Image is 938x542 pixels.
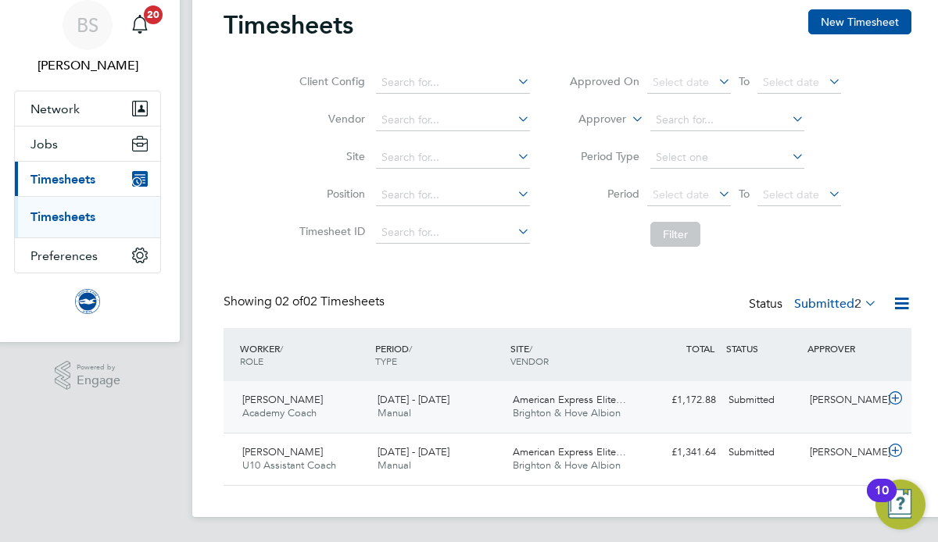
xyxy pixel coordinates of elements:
label: Timesheet ID [295,224,365,238]
a: Powered byEngage [55,361,121,390]
button: Timesheets [15,162,160,196]
button: Jobs [15,127,160,161]
label: Client Config [295,74,365,88]
label: Period [569,187,639,201]
div: APPROVER [804,334,885,362]
span: Select date [653,75,709,89]
span: To [734,71,754,91]
span: 02 of [275,294,303,309]
span: American Express Elite… [513,393,626,406]
span: Ben Smith [14,56,161,75]
div: Status [749,294,880,316]
span: U10 Assistant Coach [242,458,336,472]
span: 2 [854,296,861,312]
label: Approved On [569,74,639,88]
span: [DATE] - [DATE] [378,393,449,406]
span: [PERSON_NAME] [242,393,323,406]
input: Search for... [650,109,804,131]
a: Go to home page [14,289,161,314]
button: Open Resource Center, 10 new notifications [875,480,925,530]
span: Brighton & Hove Albion [513,406,621,419]
span: Network [30,102,80,116]
span: Timesheets [30,172,95,187]
span: VENDOR [510,355,549,367]
span: TYPE [375,355,397,367]
span: Jobs [30,137,58,152]
label: Site [295,149,365,163]
span: BS [77,15,98,35]
span: / [529,342,532,355]
button: Filter [650,222,700,247]
span: Academy Coach [242,406,317,419]
div: PERIOD [371,334,507,375]
button: Preferences [15,238,160,273]
img: brightonandhovealbion-logo-retina.png [75,289,100,314]
div: Submitted [722,440,804,465]
span: Select date [653,187,709,201]
span: / [280,342,283,355]
div: 10 [875,490,889,511]
div: SITE [507,334,642,375]
span: Manual [378,406,411,419]
span: American Express Elite… [513,445,626,458]
span: Manual [378,458,411,472]
button: Network [15,91,160,126]
input: Search for... [376,109,530,131]
span: [DATE] - [DATE] [378,445,449,458]
span: Preferences [30,248,98,263]
input: Search for... [376,72,530,94]
span: Brighton & Hove Albion [513,458,621,472]
div: STATUS [722,334,804,362]
div: [PERSON_NAME] [804,387,885,413]
label: Position [295,187,365,201]
span: Select date [763,75,819,89]
label: Approver [556,112,626,127]
label: Period Type [569,149,639,163]
span: To [734,184,754,204]
div: Showing [224,294,388,310]
h2: Timesheets [224,9,353,41]
input: Search for... [376,147,530,169]
label: Vendor [295,112,365,126]
a: Timesheets [30,209,95,224]
input: Search for... [376,184,530,206]
div: Submitted [722,387,804,413]
span: 20 [144,5,163,24]
div: Timesheets [15,196,160,237]
input: Search for... [376,222,530,244]
div: £1,172.88 [641,387,722,413]
span: ROLE [240,355,263,367]
div: WORKER [236,334,371,375]
span: Engage [77,374,120,387]
span: [PERSON_NAME] [242,445,323,458]
span: TOTAL [686,342,714,355]
span: / [409,342,412,355]
span: Powered by [77,361,120,374]
span: 02 Timesheets [275,294,385,309]
div: £1,341.64 [641,440,722,465]
span: Select date [763,187,819,201]
input: Select one [650,147,804,169]
button: New Timesheet [808,9,911,34]
label: Submitted [794,296,877,312]
div: [PERSON_NAME] [804,440,885,465]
